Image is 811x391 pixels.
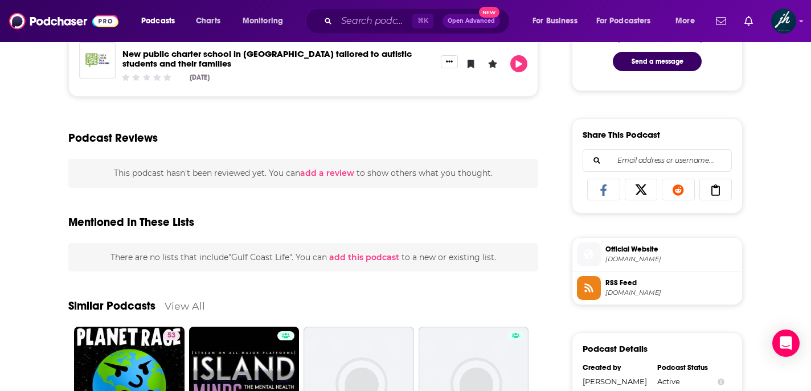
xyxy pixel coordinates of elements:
span: For Business [533,13,577,29]
button: Play [510,55,527,72]
div: Podcast Status [657,363,724,372]
h3: Share This Podcast [583,129,660,140]
a: RSS Feed[DOMAIN_NAME] [577,276,738,300]
a: 53 [163,331,180,340]
input: Email address or username... [592,150,722,171]
span: wgcu.org [605,255,738,264]
span: For Podcasters [596,13,651,29]
div: [PERSON_NAME] [583,377,650,386]
span: Logged in as JHPublicRelations [771,9,796,34]
button: open menu [235,12,298,30]
input: Search podcasts, credits, & more... [337,12,412,30]
span: Charts [196,13,220,29]
span: More [675,13,695,29]
a: Share on Reddit [662,179,695,200]
img: Podchaser - Follow, Share and Rate Podcasts [9,10,118,32]
a: Share on X/Twitter [625,179,658,200]
button: add a review [300,167,354,179]
a: Charts [189,12,227,30]
button: open menu [667,12,709,30]
button: open menu [133,12,190,30]
span: There are no lists that include "Gulf Coast Life" . You can to a new or existing list. [110,252,496,262]
button: Show Info [718,377,724,386]
a: Similar Podcasts [68,299,155,313]
div: Active [657,377,724,386]
a: New public charter school in Collier County tailored to autistic students and their families [122,48,412,69]
h3: Podcast Details [583,343,648,354]
button: Leave a Rating [484,55,501,72]
div: [DATE] [190,73,210,81]
span: Monitoring [243,13,283,29]
button: Bookmark Episode [462,55,480,72]
span: This podcast hasn't been reviewed yet. You can to show others what you thought. [114,168,493,178]
button: open menu [525,12,592,30]
div: Community Rating: 0 out of 5 [121,73,173,82]
button: open menu [589,12,667,30]
span: Official Website [605,244,738,254]
span: Open Advanced [448,18,495,24]
a: View All [165,300,205,312]
button: Open AdvancedNew [443,14,500,28]
span: 53 [167,330,175,341]
a: Share on Facebook [587,179,620,200]
div: Created by [583,363,650,372]
button: Show More Button [441,55,458,68]
div: Search followers [583,149,732,172]
span: Podcasts [141,13,175,29]
span: add this podcast [329,252,399,262]
img: New public charter school in Collier County tailored to autistic students and their families [79,42,116,79]
span: New [479,7,499,18]
h3: Podcast Reviews [68,131,158,145]
a: Show notifications dropdown [711,11,731,31]
h2: Mentioned In These Lists [68,215,194,229]
button: Show profile menu [771,9,796,34]
a: Copy Link [699,179,732,200]
a: Official Website[DOMAIN_NAME] [577,242,738,266]
button: Send a message [613,52,702,71]
span: news.wgcu.org [605,289,738,297]
a: Show notifications dropdown [740,11,757,31]
div: Open Intercom Messenger [772,330,800,357]
span: RSS Feed [605,278,738,288]
img: User Profile [771,9,796,34]
span: ⌘ K [412,14,433,28]
div: Search podcasts, credits, & more... [316,8,521,34]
